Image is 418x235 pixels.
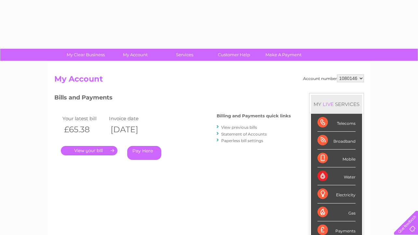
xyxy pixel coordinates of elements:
a: Paperless bill settings [221,138,263,143]
a: My Clear Business [59,49,113,61]
a: My Account [108,49,162,61]
th: £65.38 [61,123,108,136]
td: Invoice date [107,114,154,123]
a: View previous bills [221,125,257,130]
div: LIVE [321,101,335,107]
div: MY SERVICES [311,95,362,113]
a: Pay Here [127,146,161,160]
div: Account number [303,74,364,82]
a: Make A Payment [257,49,310,61]
a: . [61,146,117,155]
div: Telecoms [317,114,356,132]
div: Gas [317,203,356,221]
td: Your latest bill [61,114,108,123]
a: Statement of Accounts [221,132,267,137]
div: Electricity [317,185,356,203]
a: Customer Help [207,49,261,61]
a: Services [158,49,211,61]
div: Broadband [317,132,356,150]
h3: Bills and Payments [54,93,291,104]
h2: My Account [54,74,364,87]
div: Mobile [317,150,356,167]
div: Water [317,167,356,185]
h4: Billing and Payments quick links [217,113,291,118]
th: [DATE] [107,123,154,136]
